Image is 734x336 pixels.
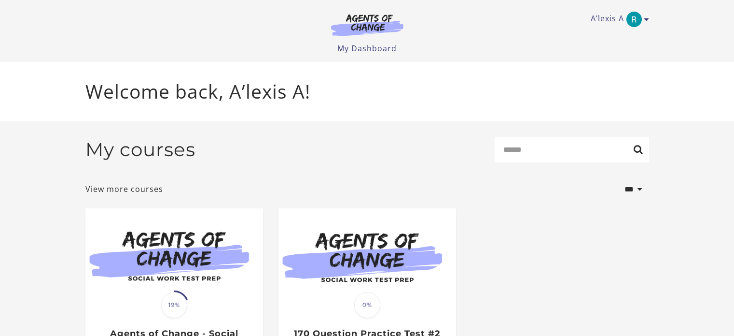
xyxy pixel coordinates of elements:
a: View more courses [85,183,163,195]
img: Agents of Change Logo [321,14,414,36]
h2: My courses [85,138,195,161]
a: Toggle menu [591,12,644,27]
span: 0% [354,292,380,318]
p: Welcome back, A’lexis A! [85,77,649,106]
span: 19% [161,292,187,318]
a: My Dashboard [337,43,397,54]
